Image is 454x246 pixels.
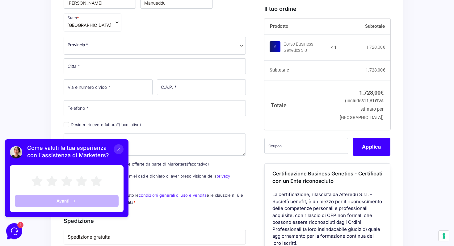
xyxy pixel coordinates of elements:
[5,5,104,15] h2: Ciao da Marketers 👋
[10,96,48,101] span: Trova una risposta
[272,170,382,184] span: Certificazione Business Genetics - Certificati con un Ente riconosciuto
[264,137,348,154] input: Coupon
[53,198,70,203] p: Messaggi
[157,79,246,95] input: C.A.P. *
[64,174,230,186] label: Acconsento al trattamento dei miei dati e dichiaro di aver preso visione della
[14,15,26,28] img: dark
[119,122,141,127] span: (facoltativo)
[187,162,209,166] span: (facoltativo)
[7,51,116,69] a: ‌‌‌
[25,35,114,40] span: ‌
[264,60,337,80] th: Subtotale
[25,61,114,66] span: ‌
[25,43,114,47] span: ‌
[10,54,22,66] span: ‌
[10,25,53,30] span: Le tue conversazioni
[60,68,73,73] span: Avanti
[383,68,385,72] span: €
[330,44,337,51] strong: × 1
[439,231,449,241] button: Le tue preferenze relative al consenso per le tecnologie di tracciamento
[64,58,246,74] input: Città *
[64,122,141,127] label: Desideri ricevere fattura?
[95,198,104,203] p: Aiuto
[270,41,280,52] img: Corso Business Genetics 3.0
[10,72,114,84] button: Inizia una conversazione
[380,89,384,96] span: €
[264,5,390,13] h3: Il tuo ordine
[7,32,116,51] a: ‌‌‌
[383,45,385,50] span: €
[81,189,119,203] button: Aiuto
[19,64,122,76] button: Avanti
[64,217,246,225] h3: Spedizione
[353,137,390,155] button: Applica
[64,193,243,205] label: Dichiaro di aver letto e approvato le e le clausole n. 6 e 7 delle condizioni generali di vendita
[68,42,88,48] span: Provincia *
[64,79,153,95] input: Via e numero civico *
[40,75,91,80] span: Inizia una conversazione
[43,189,81,203] button: 1Messaggi
[64,100,246,116] input: Telefono *
[359,89,384,96] bdi: 1.728,00
[5,189,43,203] button: Home
[264,18,337,35] th: Prodotto
[361,98,377,104] span: 311,61
[10,141,114,146] span: ‌
[68,234,242,241] label: Spedizione gratuita
[62,189,66,193] span: 1
[284,41,327,54] div: Corso Business Genetics 3.0
[66,96,114,101] a: Apri Centro Assistenza
[25,54,114,59] span: ‌
[5,222,23,240] iframe: Customerly Messenger Launcher
[139,193,207,198] a: condizioni generali di uso e vendita
[55,25,114,30] a: [DEMOGRAPHIC_DATA] tutto
[10,158,114,162] span: ‌
[10,35,22,47] span: ‌
[14,109,101,116] input: Cerca un articolo...
[64,37,246,55] span: Provincia
[366,45,385,50] bdi: 1.728,00
[264,80,337,130] th: Totale
[340,98,384,120] small: (include IVA stimato per [GEOGRAPHIC_DATA])
[366,68,385,72] bdi: 1.728,00
[19,198,29,203] p: Home
[64,122,69,127] input: Desideri ricevere fattura?(facoltativo)
[10,125,114,129] span: ‌
[31,14,127,28] span: Come valuti la tua esperienza con l'assistenza di Marketers?
[375,98,377,104] span: €
[67,22,111,28] span: Italia
[64,14,121,31] span: Stato
[337,18,390,35] th: Subtotale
